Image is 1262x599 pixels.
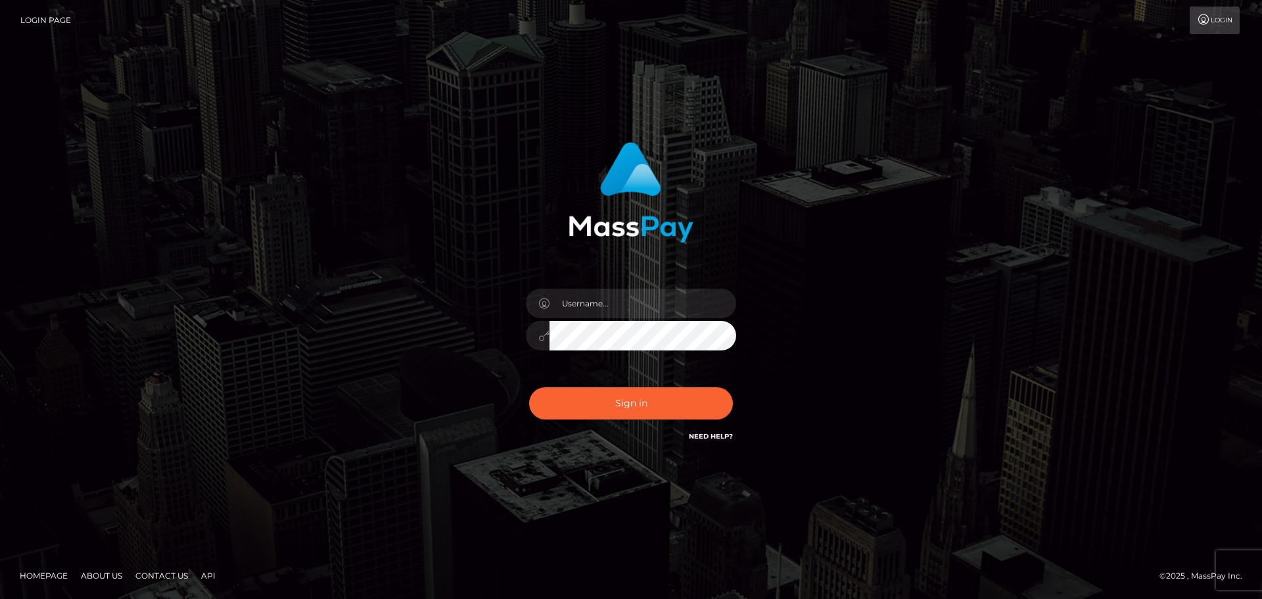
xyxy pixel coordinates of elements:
a: API [196,565,221,586]
a: Contact Us [130,565,193,586]
a: Login Page [20,7,71,34]
img: MassPay Login [569,142,693,243]
a: About Us [76,565,128,586]
button: Sign in [529,387,733,419]
input: Username... [549,289,736,318]
a: Login [1190,7,1240,34]
a: Homepage [14,565,73,586]
a: Need Help? [689,432,733,441]
div: © 2025 , MassPay Inc. [1159,569,1252,583]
